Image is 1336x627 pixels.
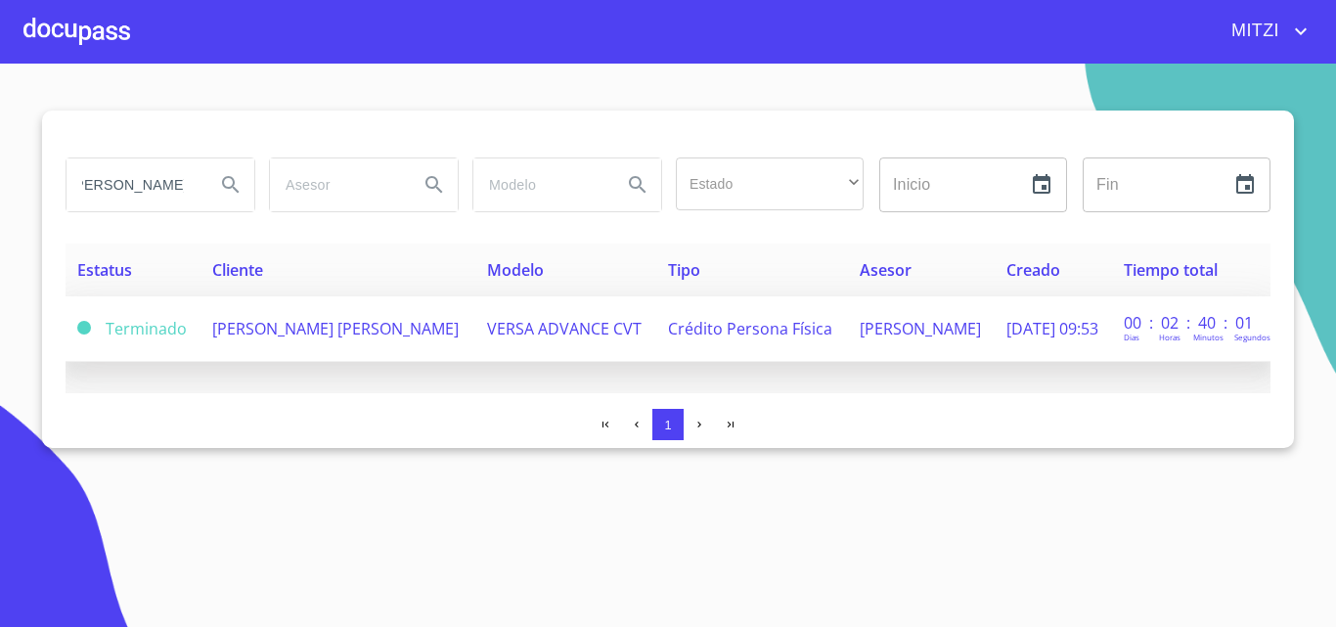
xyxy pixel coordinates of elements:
[664,418,671,432] span: 1
[676,157,864,210] div: ​
[1006,259,1060,281] span: Creado
[77,259,132,281] span: Estatus
[614,161,661,208] button: Search
[1006,318,1098,339] span: [DATE] 09:53
[1124,259,1218,281] span: Tiempo total
[77,321,91,335] span: Terminado
[860,318,981,339] span: [PERSON_NAME]
[411,161,458,208] button: Search
[1159,332,1180,342] p: Horas
[652,409,684,440] button: 1
[106,318,187,339] span: Terminado
[1193,332,1224,342] p: Minutos
[473,158,606,211] input: search
[668,318,832,339] span: Crédito Persona Física
[212,318,459,339] span: [PERSON_NAME] [PERSON_NAME]
[1217,16,1289,47] span: MITZI
[1124,332,1139,342] p: Dias
[1124,312,1256,334] p: 00 : 02 : 40 : 01
[1217,16,1313,47] button: account of current user
[270,158,403,211] input: search
[487,318,642,339] span: VERSA ADVANCE CVT
[1234,332,1270,342] p: Segundos
[668,259,700,281] span: Tipo
[487,259,544,281] span: Modelo
[67,158,200,211] input: search
[207,161,254,208] button: Search
[860,259,912,281] span: Asesor
[212,259,263,281] span: Cliente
